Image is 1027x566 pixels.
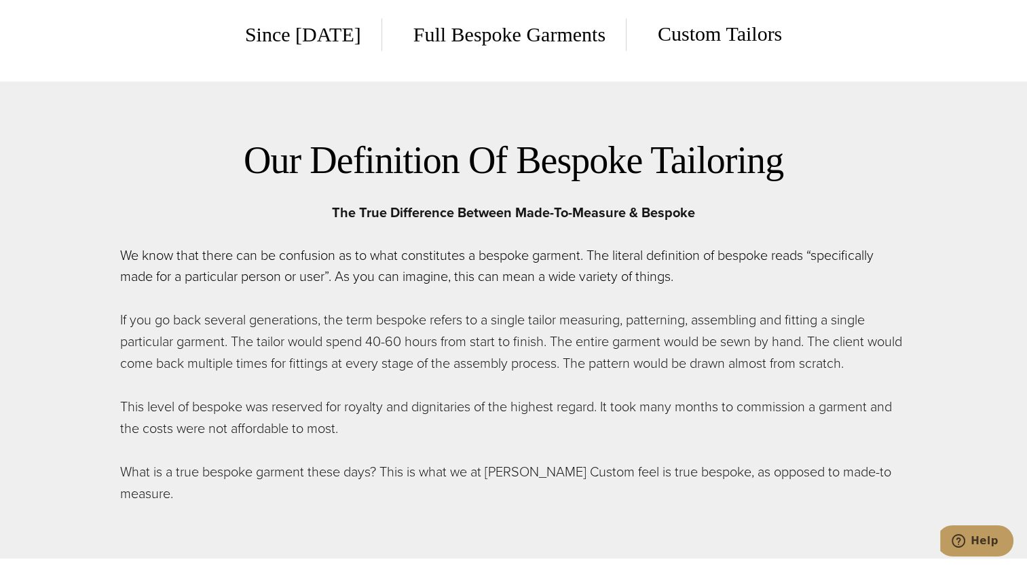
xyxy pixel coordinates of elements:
iframe: Opens a widget where you can chat to one of our agents [940,525,1013,559]
p: If you go back several generations, the term bespoke refers to a single tailor measuring, pattern... [120,309,908,374]
span: Custom Tailors [637,18,782,51]
span: Since [DATE] [245,18,382,51]
p: This level of bespoke was reserved for royalty and dignitaries of the highest regard. It took man... [120,396,908,439]
p: We know that there can be confusion as to what constitutes a bespoke garment. The literal definit... [120,245,908,287]
p: What is a true bespoke garment these days? This is what we at [PERSON_NAME] Custom feel is true b... [120,461,908,504]
strong: The True Difference Between Made-To-Measure & Bespoke [332,202,695,223]
h2: Our Definition Of Bespoke Tailoring [120,136,908,185]
span: Full Bespoke Garments [393,18,627,51]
